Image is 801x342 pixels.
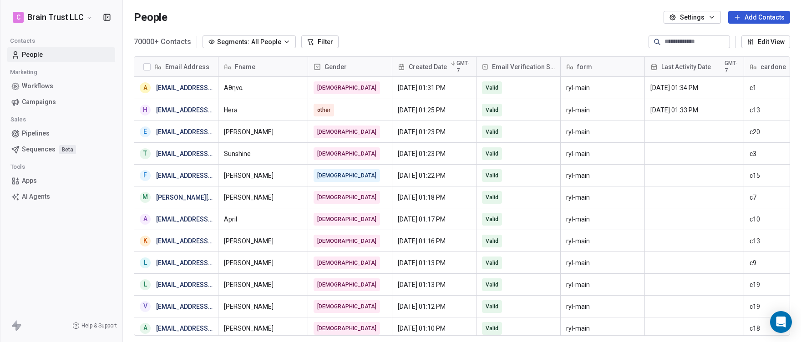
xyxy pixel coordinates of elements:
div: form [561,57,644,76]
span: [DEMOGRAPHIC_DATA] [317,324,376,333]
a: [EMAIL_ADDRESS][DOMAIN_NAME] [156,303,259,310]
a: [EMAIL_ADDRESS][DOMAIN_NAME] [156,106,259,114]
a: Apps [7,173,115,188]
span: Valid [486,280,498,289]
div: Gender [308,57,392,76]
span: ryl-main [566,215,639,224]
span: Sequences [22,145,56,154]
span: [DEMOGRAPHIC_DATA] [317,258,376,267]
div: a [143,323,147,333]
button: CBrain Trust LLC [11,10,95,25]
span: ryl-main [566,280,639,289]
a: SequencesBeta [7,142,115,157]
span: Pipelines [22,129,50,138]
span: Hera [224,106,302,115]
a: [EMAIL_ADDRESS][DOMAIN_NAME] [156,172,259,179]
div: grid [134,77,218,336]
button: Edit View [741,35,790,48]
span: Brain Trust LLC [27,11,84,23]
span: Valid [486,236,498,246]
span: [PERSON_NAME] [224,324,302,333]
span: ryl-main [566,149,639,158]
div: Created DateGMT-7 [392,57,476,76]
span: [DATE] 01:13 PM [398,280,471,289]
span: Beta [59,145,76,154]
a: [EMAIL_ADDRESS][DOMAIN_NAME] [156,128,259,136]
span: [PERSON_NAME] [224,193,302,202]
span: [PERSON_NAME] [224,127,302,136]
span: Valid [486,215,498,224]
span: All People [251,37,281,47]
span: Segments: [217,37,249,47]
span: People [22,50,43,60]
span: ryl-main [566,106,639,115]
span: GMT-7 [456,60,471,74]
a: [EMAIL_ADDRESS][DOMAIN_NAME] [156,237,259,245]
div: Email Address [134,57,218,76]
span: Sunshine [224,149,302,158]
span: [DEMOGRAPHIC_DATA] [317,193,376,202]
span: People [134,10,167,24]
span: 70000+ Contacts [134,36,191,47]
span: [DEMOGRAPHIC_DATA] [317,149,376,158]
span: [DEMOGRAPHIC_DATA] [317,236,376,246]
span: C [16,13,20,22]
span: [DEMOGRAPHIC_DATA] [317,280,376,289]
span: Valid [486,193,498,202]
span: [PERSON_NAME] [224,258,302,267]
span: Marketing [6,65,41,79]
div: f [143,171,147,180]
span: [PERSON_NAME] [224,171,302,180]
span: AI Agents [22,192,50,201]
span: Valid [486,149,498,158]
div: l [144,280,147,289]
span: [DATE] 01:17 PM [398,215,471,224]
span: ryl-main [566,236,639,246]
span: Created Date [409,62,447,71]
span: Valid [486,83,498,92]
span: form [577,62,592,71]
button: Add Contacts [728,11,790,24]
span: Αθηνα [224,83,302,92]
a: [EMAIL_ADDRESS][DOMAIN_NAME] [156,281,259,288]
div: h [143,105,147,115]
div: L [144,258,147,267]
span: Email Address [165,62,209,71]
span: Contacts [6,34,39,48]
span: [DATE] 01:34 PM [650,83,738,92]
span: GMT-7 [725,60,738,74]
span: [DEMOGRAPHIC_DATA] [317,171,376,180]
span: ryl-main [566,258,639,267]
a: Help & Support [72,322,117,329]
a: AI Agents [7,189,115,204]
button: Settings [664,11,721,24]
span: ryl-main [566,324,639,333]
span: [PERSON_NAME] [224,280,302,289]
span: [DATE] 01:16 PM [398,236,471,246]
span: [DATE] 01:10 PM [398,324,471,333]
span: ryl-main [566,127,639,136]
span: Valid [486,324,498,333]
a: Workflows [7,79,115,94]
a: Campaigns [7,95,115,110]
a: [EMAIL_ADDRESS][DOMAIN_NAME] [156,150,259,157]
span: [DEMOGRAPHIC_DATA] [317,127,376,136]
span: Valid [486,127,498,136]
div: t [143,149,147,158]
div: Last Activity DateGMT-7 [645,57,744,76]
span: Sales [6,113,30,126]
span: Gender [324,62,347,71]
span: Valid [486,106,498,115]
div: v [143,302,147,311]
span: Apps [22,176,37,186]
span: Last Activity Date [661,62,711,71]
span: [DEMOGRAPHIC_DATA] [317,83,376,92]
span: Workflows [22,81,53,91]
span: other [317,106,330,115]
span: [DATE] 01:25 PM [398,106,471,115]
span: [DATE] 01:23 PM [398,149,471,158]
span: [DATE] 01:31 PM [398,83,471,92]
a: Pipelines [7,126,115,141]
div: Email Verification Status [477,57,560,76]
span: ryl-main [566,302,639,311]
